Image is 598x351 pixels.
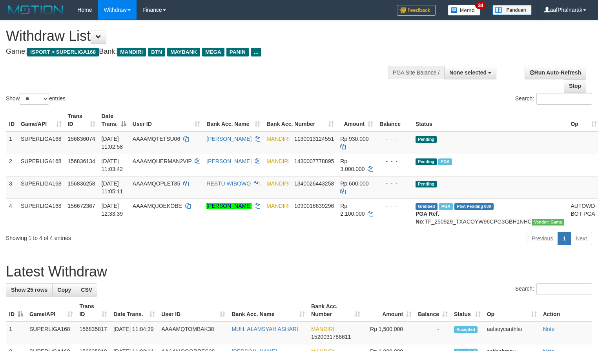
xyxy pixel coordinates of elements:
[379,157,409,165] div: - - -
[294,180,334,187] span: Copy 1340026443258 to clipboard
[6,322,26,344] td: 1
[6,176,18,198] td: 3
[6,93,66,105] label: Show entries
[536,93,592,105] input: Search:
[65,109,98,131] th: Trans ID: activate to sort column ascending
[454,203,494,210] span: PGA Pending
[540,299,592,322] th: Action
[6,109,18,131] th: ID
[416,181,437,187] span: Pending
[564,79,586,93] a: Stop
[311,334,351,340] span: Copy 1520031788611 to clipboard
[571,232,592,245] a: Next
[527,232,558,245] a: Previous
[81,287,92,293] span: CSV
[294,158,334,164] span: Copy 1430007778895 to clipboard
[439,203,453,210] span: Marked by aafsengchandara
[416,158,437,165] span: Pending
[340,203,365,217] span: Rp 2.100.000
[376,109,412,131] th: Balance
[6,154,18,176] td: 2
[133,203,182,209] span: AAAAMQJOEKOBE
[133,136,180,142] span: AAAAMQTETSU06
[397,5,436,16] img: Feedback.jpg
[416,211,439,225] b: PGA Ref. No:
[266,180,290,187] span: MANDIRI
[6,299,26,322] th: ID: activate to sort column descending
[18,131,65,154] td: SUPERLIGA168
[206,158,252,164] a: [PERSON_NAME]
[76,322,110,344] td: 156835817
[492,5,532,15] img: panduan.png
[102,203,123,217] span: [DATE] 12:33:39
[158,322,228,344] td: AAAAMQTOMBAK38
[110,299,158,322] th: Date Trans.: activate to sort column ascending
[20,93,49,105] select: Showentries
[6,4,66,16] img: MOTION_logo.png
[206,203,252,209] a: [PERSON_NAME]
[311,326,334,332] span: MANDIRI
[308,299,363,322] th: Bank Acc. Number: activate to sort column ascending
[76,299,110,322] th: Trans ID: activate to sort column ascending
[294,203,334,209] span: Copy 1090016639296 to clipboard
[26,299,76,322] th: Game/API: activate to sort column ascending
[251,48,261,56] span: ...
[76,283,97,296] a: CSV
[167,48,200,56] span: MAYBANK
[412,109,567,131] th: Status
[416,203,438,210] span: Grabbed
[484,299,540,322] th: Op: activate to sort column ascending
[133,158,192,164] span: AAAAMQHERMAN2VIP
[263,109,337,131] th: Bank Acc. Number: activate to sort column ascending
[340,158,365,172] span: Rp 3.000.000
[6,198,18,229] td: 4
[294,136,334,142] span: Copy 1130013124551 to clipboard
[340,136,368,142] span: Rp 930.000
[451,299,484,322] th: Status: activate to sort column ascending
[110,322,158,344] td: [DATE] 11:04:39
[226,48,249,56] span: PANIN
[129,109,203,131] th: User ID: activate to sort column ascending
[68,158,95,164] span: 156836134
[18,198,65,229] td: SUPERLIGA168
[484,322,540,344] td: aafsoycanthlai
[6,231,243,242] div: Showing 1 to 4 of 4 entries
[232,326,298,332] a: MUH. ALAMSYAH ASHARI
[379,135,409,143] div: - - -
[558,232,571,245] a: 1
[6,283,53,296] a: Show 25 rows
[363,299,415,322] th: Amount: activate to sort column ascending
[206,180,251,187] a: RESTU WIBOWO
[102,158,123,172] span: [DATE] 11:03:42
[26,322,76,344] td: SUPERLIGA168
[57,287,71,293] span: Copy
[266,158,290,164] span: MANDIRI
[388,66,444,79] div: PGA Site Balance /
[416,136,437,143] span: Pending
[6,264,592,280] h1: Latest Withdraw
[454,326,478,333] span: Accepted
[102,180,123,195] span: [DATE] 11:05:11
[515,283,592,295] label: Search:
[18,154,65,176] td: SUPERLIGA168
[68,180,95,187] span: 156836258
[6,28,391,44] h1: Withdraw List
[148,48,165,56] span: BTN
[412,198,567,229] td: TF_250929_TXACOYW96CPG3GBH1NHC
[449,69,487,76] span: None selected
[102,136,123,150] span: [DATE] 11:02:58
[536,283,592,295] input: Search:
[117,48,146,56] span: MANDIRI
[340,180,368,187] span: Rp 600.000
[337,109,376,131] th: Amount: activate to sort column ascending
[68,136,95,142] span: 156836074
[52,283,76,296] a: Copy
[18,176,65,198] td: SUPERLIGA168
[228,299,308,322] th: Bank Acc. Name: activate to sort column ascending
[11,287,47,293] span: Show 25 rows
[203,109,263,131] th: Bank Acc. Name: activate to sort column ascending
[532,219,565,226] span: Vendor URL: https://trx31.1velocity.biz
[438,158,452,165] span: Marked by aafsoycanthlai
[98,109,129,131] th: Date Trans.: activate to sort column descending
[266,136,290,142] span: MANDIRI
